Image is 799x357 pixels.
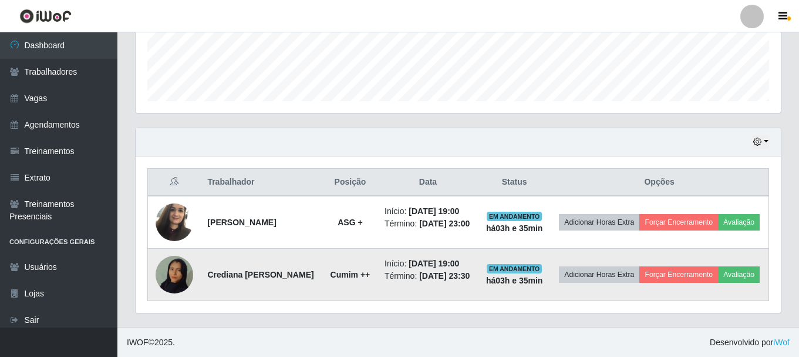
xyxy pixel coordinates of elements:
[419,271,470,281] time: [DATE] 23:30
[559,214,639,231] button: Adicionar Horas Extra
[127,338,149,347] span: IWOF
[127,336,175,349] span: © 2025 .
[409,206,459,216] time: [DATE] 19:00
[487,212,542,221] span: EM ANDAMENTO
[718,266,760,283] button: Avaliação
[550,169,768,196] th: Opções
[156,241,193,308] img: 1755289367859.jpeg
[19,9,72,24] img: CoreUI Logo
[323,169,377,196] th: Posição
[559,266,639,283] button: Adicionar Horas Extra
[419,219,470,228] time: [DATE] 23:00
[207,218,276,227] strong: [PERSON_NAME]
[385,205,471,218] li: Início:
[385,270,471,282] li: Término:
[639,214,718,231] button: Forçar Encerramento
[377,169,478,196] th: Data
[200,169,323,196] th: Trabalhador
[773,338,790,347] a: iWof
[486,223,543,233] strong: há 03 h e 35 min
[156,197,193,247] img: 1748573558798.jpeg
[487,264,542,273] span: EM ANDAMENTO
[639,266,718,283] button: Forçar Encerramento
[385,218,471,230] li: Término:
[385,258,471,270] li: Início:
[338,218,362,227] strong: ASG +
[478,169,550,196] th: Status
[710,336,790,349] span: Desenvolvido por
[409,259,459,268] time: [DATE] 19:00
[331,270,370,279] strong: Cumim ++
[207,270,313,279] strong: Crediana [PERSON_NAME]
[718,214,760,231] button: Avaliação
[486,276,543,285] strong: há 03 h e 35 min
